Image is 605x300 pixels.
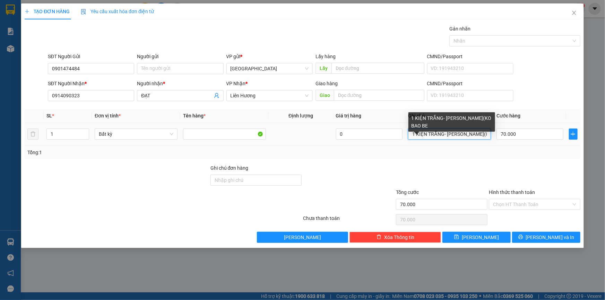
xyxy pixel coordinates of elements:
[571,10,577,16] span: close
[442,232,511,243] button: save[PERSON_NAME]
[489,189,535,195] label: Hình thức thanh toán
[81,9,154,14] span: Yêu cầu xuất hóa đơn điện tử
[336,129,403,140] input: 0
[48,80,134,87] div: SĐT Người Nhận
[288,113,313,118] span: Định lượng
[316,90,334,101] span: Giao
[137,80,223,87] div: Người nhận
[331,63,424,74] input: Dọc đường
[316,63,331,74] span: Lấy
[99,129,173,139] span: Bất kỳ
[81,129,89,134] span: Increase Value
[512,232,580,243] button: printer[PERSON_NAME] và In
[336,113,362,118] span: Giá trị hàng
[396,189,419,195] span: Tổng cước
[518,235,523,240] span: printer
[231,90,309,101] span: Liên Hương
[449,26,470,32] label: Gán nhãn
[303,214,396,227] div: Chưa thanh toán
[27,129,38,140] button: delete
[137,53,223,60] div: Người gửi
[48,53,134,60] div: SĐT Người Gửi
[231,63,309,74] span: Sài Gòn
[454,235,459,240] span: save
[257,232,348,243] button: [PERSON_NAME]
[214,93,219,98] span: user-add
[569,131,577,137] span: plus
[427,53,513,60] div: CMND/Passport
[569,129,578,140] button: plus
[427,80,513,87] div: CMND/Passport
[81,9,86,15] img: icon
[334,90,424,101] input: Dọc đường
[25,9,29,14] span: plus
[408,112,495,132] div: 1 KIỆN TRẮNG- [PERSON_NAME](KO BAO BE
[462,233,499,241] span: [PERSON_NAME]
[183,129,266,140] input: VD: Bàn, Ghế
[95,113,121,118] span: Đơn vị tính
[526,233,574,241] span: [PERSON_NAME] và In
[284,233,321,241] span: [PERSON_NAME]
[405,109,494,123] th: Ghi chú
[183,113,206,118] span: Tên hàng
[226,81,246,86] span: VP Nhận
[210,165,249,171] label: Ghi chú đơn hàng
[27,149,234,156] div: Tổng: 1
[316,54,336,59] span: Lấy hàng
[46,113,52,118] span: SL
[349,232,441,243] button: deleteXóa Thông tin
[25,9,70,14] span: TẠO ĐƠN HÀNG
[564,3,584,23] button: Close
[384,233,414,241] span: Xóa Thông tin
[377,235,381,240] span: delete
[226,53,313,60] div: VP gửi
[496,113,520,118] span: Cước hàng
[210,175,302,186] input: Ghi chú đơn hàng
[81,134,89,139] span: Decrease Value
[83,135,87,139] span: down
[316,81,338,86] span: Giao hàng
[83,130,87,134] span: up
